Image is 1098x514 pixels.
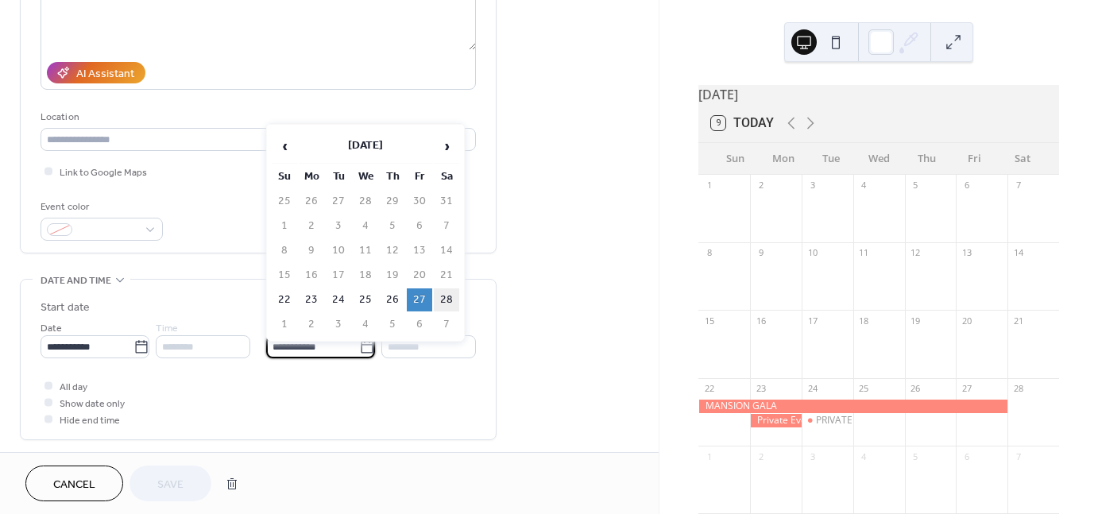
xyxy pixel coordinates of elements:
[272,190,297,213] td: 25
[910,315,922,327] div: 19
[858,180,870,191] div: 4
[380,239,405,262] td: 12
[41,300,90,316] div: Start date
[326,239,351,262] td: 10
[434,190,459,213] td: 31
[1012,247,1024,259] div: 14
[434,313,459,336] td: 7
[434,239,459,262] td: 14
[698,85,1059,104] div: [DATE]
[910,383,922,395] div: 26
[755,383,767,395] div: 23
[353,313,378,336] td: 4
[806,383,818,395] div: 24
[910,180,922,191] div: 5
[326,214,351,238] td: 3
[47,62,145,83] button: AI Assistant
[407,190,432,213] td: 30
[1012,383,1024,395] div: 28
[380,288,405,311] td: 26
[60,379,87,396] span: All day
[703,383,715,395] div: 22
[299,313,324,336] td: 2
[326,288,351,311] td: 24
[910,450,922,462] div: 5
[326,190,351,213] td: 27
[706,112,779,134] button: 9Today
[41,272,111,289] span: Date and time
[407,214,432,238] td: 6
[156,320,178,337] span: Time
[380,190,405,213] td: 29
[60,412,120,429] span: Hide end time
[755,180,767,191] div: 2
[60,396,125,412] span: Show date only
[407,288,432,311] td: 27
[380,264,405,287] td: 19
[272,264,297,287] td: 15
[703,247,715,259] div: 8
[1012,180,1024,191] div: 7
[961,315,972,327] div: 20
[961,450,972,462] div: 6
[961,247,972,259] div: 13
[299,190,324,213] td: 26
[703,315,715,327] div: 15
[353,264,378,287] td: 18
[434,214,459,238] td: 7
[950,143,998,175] div: Fri
[353,190,378,213] td: 28
[698,400,1007,413] div: MANSION GALA
[434,165,459,188] th: Sa
[380,214,405,238] td: 5
[1012,450,1024,462] div: 7
[326,165,351,188] th: Tu
[380,165,405,188] th: Th
[353,214,378,238] td: 4
[25,466,123,501] button: Cancel
[750,414,802,427] div: Private Event
[60,164,147,181] span: Link to Google Maps
[435,130,458,162] span: ›
[755,315,767,327] div: 16
[272,288,297,311] td: 22
[855,143,903,175] div: Wed
[272,214,297,238] td: 1
[802,414,853,427] div: PRIVATE EVENT
[961,180,972,191] div: 6
[806,247,818,259] div: 10
[272,165,297,188] th: Su
[299,165,324,188] th: Mo
[273,130,296,162] span: ‹
[407,165,432,188] th: Fr
[41,199,160,215] div: Event color
[272,313,297,336] td: 1
[272,239,297,262] td: 8
[299,239,324,262] td: 9
[816,414,884,427] div: PRIVATE EVENT
[703,450,715,462] div: 1
[1012,315,1024,327] div: 21
[858,315,870,327] div: 18
[353,239,378,262] td: 11
[53,477,95,493] span: Cancel
[999,143,1046,175] div: Sat
[299,214,324,238] td: 2
[703,180,715,191] div: 1
[407,239,432,262] td: 13
[41,320,62,337] span: Date
[434,264,459,287] td: 21
[755,247,767,259] div: 9
[353,288,378,311] td: 25
[299,129,432,164] th: [DATE]
[858,450,870,462] div: 4
[299,264,324,287] td: 16
[759,143,806,175] div: Mon
[299,288,324,311] td: 23
[903,143,950,175] div: Thu
[806,315,818,327] div: 17
[76,66,134,83] div: AI Assistant
[711,143,759,175] div: Sun
[407,264,432,287] td: 20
